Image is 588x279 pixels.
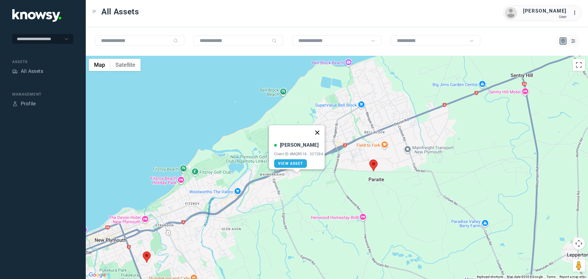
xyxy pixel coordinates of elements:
tspan: ... [573,10,579,15]
a: AssetsAll Assets [12,68,43,75]
div: : [573,9,580,17]
button: Map camera controls [573,237,585,250]
span: All Assets [101,6,139,17]
div: Map [560,38,566,44]
div: Search [272,38,277,43]
div: Client ID #MQR518 - 337284 [274,152,323,156]
img: avatar.png [505,7,517,19]
div: [PERSON_NAME] [523,7,567,15]
span: View Asset [278,161,303,166]
button: Close [310,125,325,140]
img: Application Logo [12,9,61,22]
div: Assets [12,59,73,65]
a: Report a map error [560,275,586,278]
div: Search [173,38,178,43]
button: Show street map [89,59,110,71]
div: Assets [12,69,18,74]
button: Keyboard shortcuts [477,275,503,279]
div: All Assets [21,68,43,75]
div: [PERSON_NAME] [280,141,318,149]
div: Toggle Menu [92,9,96,14]
a: View Asset [274,159,307,168]
a: Terms (opens in new tab) [547,275,556,278]
a: ProfileProfile [12,100,36,107]
a: Open this area in Google Maps (opens a new window) [87,271,107,279]
div: User [523,15,567,19]
button: Show satellite imagery [110,59,141,71]
button: Drag Pegman onto the map to open Street View [573,259,585,272]
img: Google [87,271,107,279]
div: Profile [12,101,18,107]
div: List [571,38,576,44]
button: Toggle fullscreen view [573,59,585,71]
span: Map data ©2025 Google [507,275,543,278]
div: Management [12,92,73,97]
div: Profile [21,100,36,107]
